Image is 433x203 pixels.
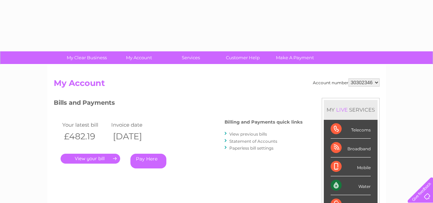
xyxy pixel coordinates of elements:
td: Your latest bill [61,120,110,129]
a: View previous bills [229,131,267,137]
a: My Clear Business [59,51,115,64]
a: Pay Here [130,154,166,168]
div: Water [331,176,371,195]
div: LIVE [335,106,349,113]
a: Services [163,51,219,64]
a: Paperless bill settings [229,145,273,151]
td: Invoice date [110,120,159,129]
a: . [61,154,120,164]
div: MY SERVICES [324,100,378,119]
a: My Account [111,51,167,64]
a: Make A Payment [267,51,323,64]
h3: Bills and Payments [54,98,303,110]
h4: Billing and Payments quick links [225,119,303,125]
div: Telecoms [331,120,371,139]
div: Broadband [331,139,371,157]
a: Statement of Accounts [229,139,277,144]
div: Account number [313,78,380,87]
h2: My Account [54,78,380,91]
th: [DATE] [110,129,159,143]
a: Customer Help [215,51,271,64]
th: £482.19 [61,129,110,143]
div: Mobile [331,157,371,176]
